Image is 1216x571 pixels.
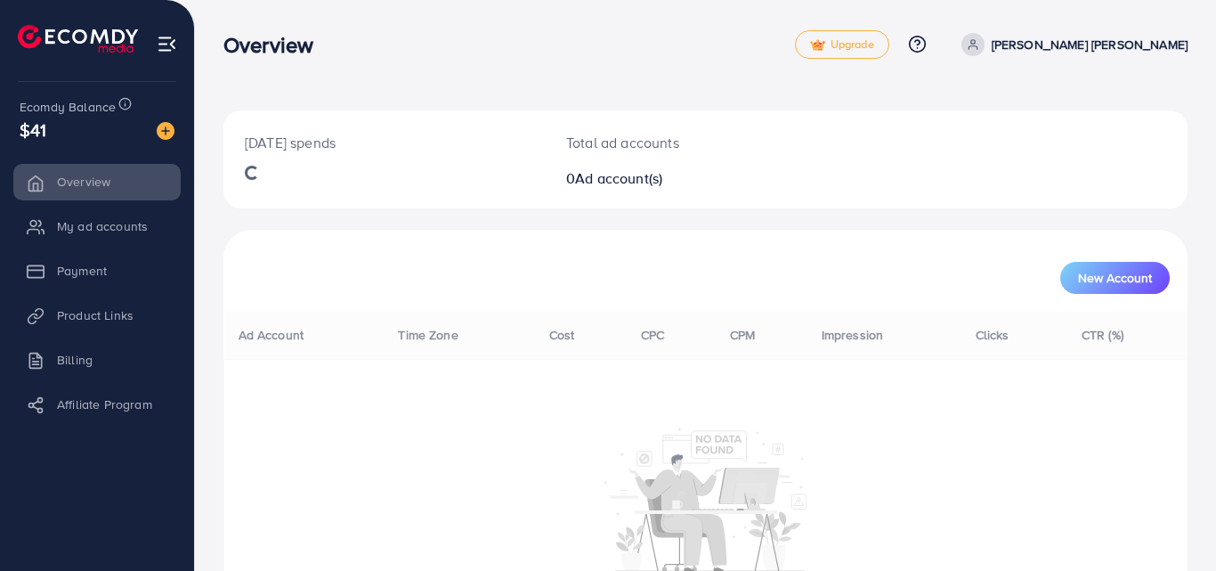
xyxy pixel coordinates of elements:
[20,98,116,116] span: Ecomdy Balance
[157,122,174,140] img: image
[954,33,1188,56] a: [PERSON_NAME] [PERSON_NAME]
[1060,262,1170,294] button: New Account
[810,39,825,52] img: tick
[223,32,328,58] h3: Overview
[810,38,874,52] span: Upgrade
[245,132,523,153] p: [DATE] spends
[795,30,889,59] a: tickUpgrade
[20,117,46,143] span: $41
[1078,272,1152,284] span: New Account
[566,132,765,153] p: Total ad accounts
[575,168,662,188] span: Ad account(s)
[992,34,1188,55] p: [PERSON_NAME] [PERSON_NAME]
[18,25,138,53] img: logo
[566,170,765,187] h2: 0
[157,34,177,54] img: menu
